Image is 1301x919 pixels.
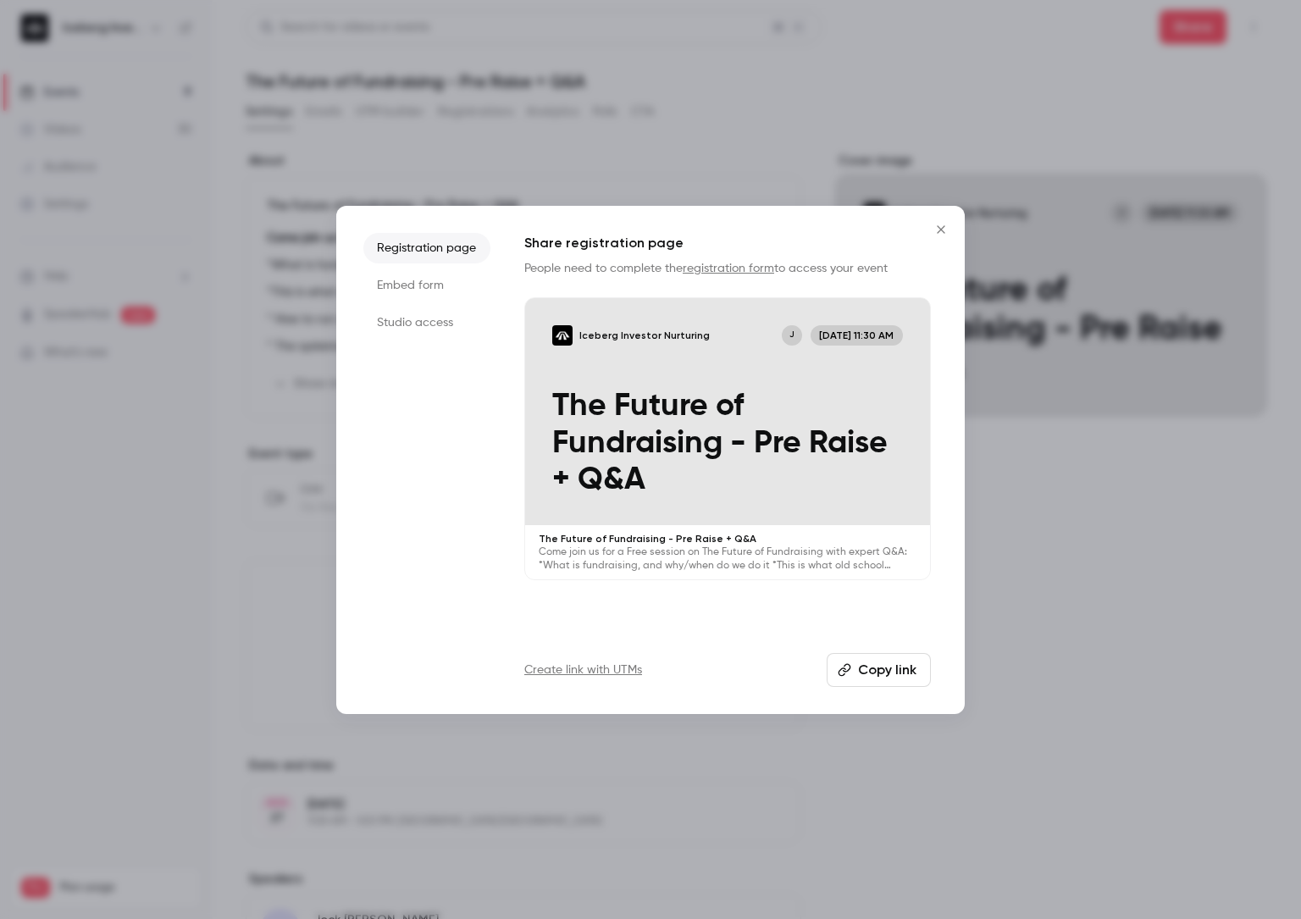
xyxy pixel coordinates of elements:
[524,260,931,277] p: People need to complete the to access your event
[363,307,490,338] li: Studio access
[552,325,573,346] img: The Future of Fundraising - Pre Raise + Q&A
[552,388,903,498] p: The Future of Fundraising - Pre Raise + Q&A
[579,329,710,342] p: Iceberg Investor Nurturing
[780,324,804,347] div: J
[924,213,958,246] button: Close
[363,270,490,301] li: Embed form
[827,653,931,687] button: Copy link
[539,545,916,573] p: Come join us for a Free session on The Future of Fundraising with expert Q&A: *What is fundraisin...
[539,532,916,545] p: The Future of Fundraising - Pre Raise + Q&A
[524,297,931,581] a: The Future of Fundraising - Pre Raise + Q&AIceberg Investor NurturingJ[DATE] 11:30 AMThe Future o...
[811,325,903,346] span: [DATE] 11:30 AM
[524,233,931,253] h1: Share registration page
[524,662,642,678] a: Create link with UTMs
[683,263,774,274] a: registration form
[363,233,490,263] li: Registration page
